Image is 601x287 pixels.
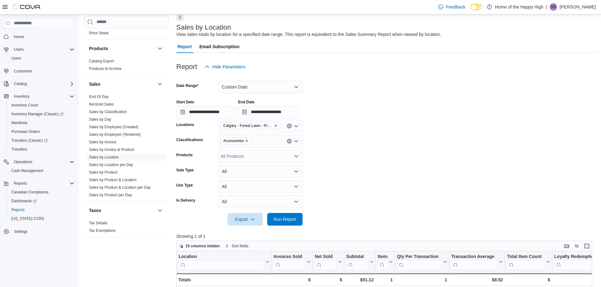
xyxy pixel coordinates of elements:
[546,3,547,11] p: |
[11,80,74,88] span: Catalog
[267,213,303,226] button: Run Report
[176,24,231,31] h3: Sales by Location
[9,101,74,109] span: Inventory Count
[315,254,337,270] div: Net Sold
[1,79,77,88] button: Catalog
[11,103,38,108] span: Inventory Count
[1,227,77,236] button: Settings
[9,188,74,196] span: Canadian Compliance
[179,254,264,260] div: Location
[9,101,41,109] a: Inventory Count
[11,46,26,53] button: Users
[470,10,471,11] span: Dark Mode
[176,183,193,188] label: Use Type
[9,128,74,135] span: Purchase Orders
[573,242,580,250] button: Display options
[6,205,77,214] button: Reports
[9,206,74,214] span: Reports
[6,188,77,197] button: Canadian Compliance
[223,123,273,129] span: Calgary - Forest Lawn - Prairie Records
[232,244,248,249] span: Sort fields
[179,254,264,270] div: Location
[9,167,74,175] span: Cash Management
[9,215,74,222] span: Washington CCRS
[11,67,35,75] a: Customers
[89,59,114,64] span: Catalog Export
[11,207,25,212] span: Reports
[89,140,116,145] span: Sales by Invoice
[89,155,119,160] span: Sales by Location
[14,81,27,86] span: Catalog
[9,167,46,175] a: Cash Management
[84,93,169,201] div: Sales
[89,140,116,144] a: Sales by Invoice
[11,93,74,100] span: Inventory
[89,177,137,182] span: Sales by Product & Location
[6,166,77,175] button: Cash Management
[84,219,169,237] div: Taxes
[451,254,503,270] button: Transaction Average
[11,227,74,235] span: Settings
[176,14,184,21] button: Next
[84,57,169,75] div: Products
[315,254,337,260] div: Net Sold
[6,118,77,127] button: Manifests
[315,276,342,284] div: 6
[221,122,280,129] span: Calgary - Forest Lawn - Prairie Records
[378,254,388,260] div: Items Per Transaction
[11,67,74,75] span: Customers
[6,197,77,205] a: Dashboards
[218,195,303,208] button: All
[176,83,199,88] label: Date Range
[89,185,151,190] span: Sales by Product & Location per Day
[1,66,77,76] button: Customers
[89,31,109,35] a: Price Sheet
[89,125,138,129] a: Sales by Employee (Created)
[451,254,498,260] div: Transaction Average
[177,242,222,250] button: 15 columns hidden
[179,254,269,270] button: Location
[274,254,310,270] button: Invoices Sold
[451,276,503,284] div: $8.52
[89,95,109,99] a: End Of Day
[89,147,134,152] span: Sales by Invoice & Product
[218,180,303,193] button: All
[89,45,155,52] button: Products
[274,254,305,270] div: Invoices Sold
[89,162,133,167] span: Sales by Location per Day
[11,33,27,41] a: Home
[89,117,111,122] a: Sales by Day
[346,254,374,270] button: Subtotal
[218,81,303,93] button: Custom Date
[89,66,121,71] a: Products to Archive
[11,33,74,41] span: Home
[238,100,255,105] label: End Date
[218,165,303,178] button: All
[199,40,239,53] span: Email Subscription
[6,214,77,223] button: [US_STATE] CCRS
[176,100,194,105] label: Start Date
[6,110,77,118] a: Inventory Manager (Classic)
[89,207,101,214] h3: Taxes
[378,276,393,284] div: 1
[9,146,74,153] span: Transfers
[176,198,195,203] label: Is Delivery
[9,110,74,118] span: Inventory Manager (Classic)
[89,132,141,137] a: Sales by Employee (Tendered)
[9,119,30,127] a: Manifests
[89,132,141,137] span: Sales by Employee (Tendered)
[9,119,74,127] span: Manifests
[294,123,299,129] button: Open list of options
[446,4,465,10] span: Feedback
[89,192,132,198] span: Sales by Product per Day
[13,4,41,10] img: Cova
[89,170,118,175] a: Sales by Product
[11,120,27,125] span: Manifests
[221,137,252,144] span: Accessories
[11,129,40,134] span: Purchase Orders
[11,93,32,100] button: Inventory
[176,106,237,118] input: Press the down key to open a popover containing a calendar.
[89,185,151,190] a: Sales by Product & Location per Day
[378,254,388,270] div: Items Per Transaction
